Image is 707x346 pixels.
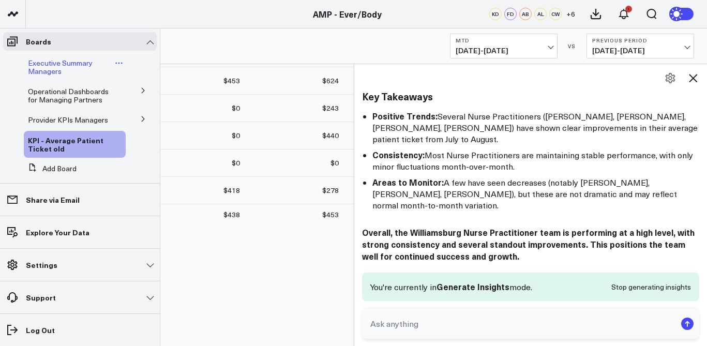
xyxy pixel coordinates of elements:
[26,326,55,334] p: Log Out
[3,321,157,339] a: Log Out
[549,8,562,20] div: CW
[362,89,433,103] strong: Key Takeaways
[322,76,339,86] div: $624
[456,47,552,55] span: [DATE] - [DATE]
[26,37,51,46] p: Boards
[28,58,93,76] span: Executive Summary Managers
[372,149,700,172] li: Most Nurse Practitioners are maintaining stable performance, with only minor fluctuations month-o...
[504,8,517,20] div: FD
[330,158,339,168] div: $0
[232,158,240,168] div: $0
[223,185,240,195] div: $418
[313,8,382,20] a: AMP - Ever/Body
[564,8,577,20] button: +6
[611,283,691,291] button: Stop generating insights
[232,103,240,113] div: $0
[322,185,339,195] div: $278
[28,116,108,124] a: Provider KPIs Managers
[372,110,700,145] li: Several Nurse Practitioners ([PERSON_NAME], [PERSON_NAME], [PERSON_NAME], [PERSON_NAME]) have sho...
[322,209,339,220] div: $453
[26,228,89,236] p: Explore Your Data
[26,261,57,269] p: Settings
[592,37,688,43] b: Previous Period
[519,8,532,20] div: AB
[28,115,108,125] span: Provider KPIs Managers
[372,176,700,211] li: A few have seen decreases (notably [PERSON_NAME], [PERSON_NAME], [PERSON_NAME]), but these are no...
[24,159,77,178] button: Add Board
[370,281,532,293] p: You're currently in mode.
[372,110,438,122] strong: Positive Trends:
[566,10,575,18] span: + 6
[625,6,632,12] div: 1
[372,176,444,188] strong: Areas to Monitor:
[28,136,114,153] a: KPI - Average Patient Ticket old
[437,281,509,292] span: Generate Insights
[322,103,339,113] div: $243
[223,209,240,220] div: $438
[489,8,502,20] div: KD
[26,293,56,302] p: Support
[26,195,80,204] p: Share via Email
[372,149,425,160] strong: Consistency:
[322,130,339,141] div: $440
[223,76,240,86] div: $453
[563,43,581,49] div: VS
[456,37,552,43] b: MTD
[232,130,240,141] div: $0
[28,86,109,104] span: Operational Dashboards for Managing Partners
[592,47,688,55] span: [DATE] - [DATE]
[534,8,547,20] div: AL
[450,34,558,58] button: MTD[DATE]-[DATE]
[586,34,694,58] button: Previous Period[DATE]-[DATE]
[28,87,117,104] a: Operational Dashboards for Managing Partners
[28,135,103,154] span: KPI - Average Patient Ticket old
[28,59,113,76] a: Executive Summary Managers
[362,227,695,262] strong: Overall, the Williamsburg Nurse Practitioner team is performing at a high level, with strong cons...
